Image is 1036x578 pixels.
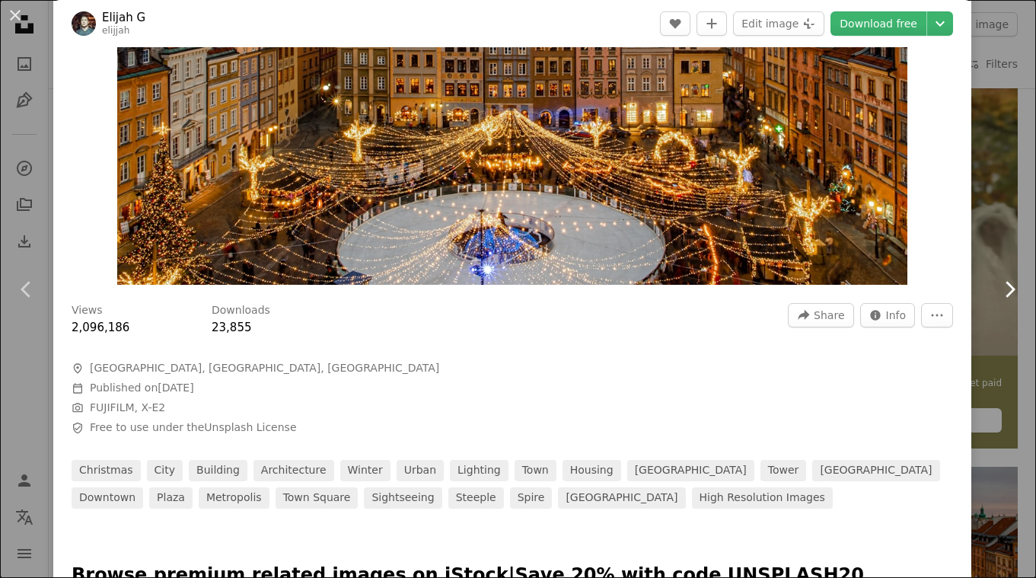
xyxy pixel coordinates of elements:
a: elijjah [102,25,130,36]
a: lighting [450,460,508,481]
button: FUJIFILM, X-E2 [90,401,165,416]
button: Stats about this image [860,303,916,327]
a: [GEOGRAPHIC_DATA] [812,460,939,481]
time: December 8, 2020 at 5:43:53 AM CST [158,382,193,394]
a: High resolution images [692,487,833,509]
h3: Downloads [212,303,270,318]
button: More Actions [921,303,953,327]
a: Next [983,216,1036,362]
a: tower [760,460,807,481]
a: spire [510,487,553,509]
a: urban [397,460,444,481]
a: christmas [72,460,141,481]
a: winter [340,460,390,481]
a: town [515,460,556,481]
a: sightseeing [364,487,441,509]
span: 23,855 [212,321,252,334]
button: Share this image [788,303,853,327]
img: Go to Elijah G's profile [72,11,96,36]
a: Download free [830,11,926,36]
span: Share [814,304,844,327]
span: Free to use under the [90,420,297,436]
a: city [147,460,183,481]
h3: Views [72,303,103,318]
a: town square [276,487,359,509]
a: [GEOGRAPHIC_DATA] [627,460,754,481]
a: [GEOGRAPHIC_DATA] [558,487,685,509]
a: steeple [448,487,504,509]
a: housing [563,460,621,481]
span: [GEOGRAPHIC_DATA], [GEOGRAPHIC_DATA], [GEOGRAPHIC_DATA] [90,361,439,376]
button: Edit image [733,11,824,36]
a: Unsplash License [204,421,296,433]
a: architecture [253,460,334,481]
a: building [189,460,247,481]
span: Info [886,304,907,327]
a: downtown [72,487,143,509]
a: Elijah G [102,10,145,25]
a: metropolis [199,487,269,509]
span: Published on [90,382,194,394]
button: Add to Collection [697,11,727,36]
span: 2,096,186 [72,321,129,334]
button: Like [660,11,690,36]
a: plaza [149,487,193,509]
button: Choose download size [927,11,953,36]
